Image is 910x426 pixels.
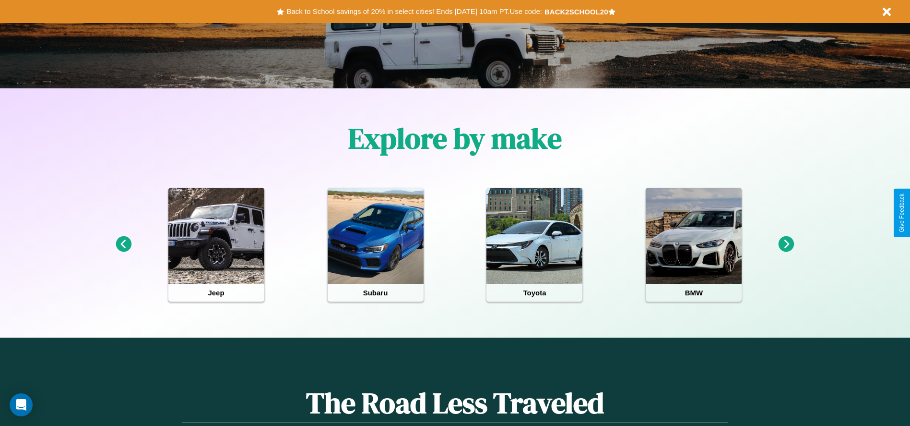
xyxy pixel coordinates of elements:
h4: Jeep [168,284,264,302]
div: Give Feedback [898,194,905,232]
h1: The Road Less Traveled [182,383,728,423]
h4: BMW [646,284,742,302]
b: BACK2SCHOOL20 [544,8,608,16]
h1: Explore by make [348,119,562,158]
h4: Toyota [486,284,582,302]
div: Open Intercom Messenger [10,393,33,416]
button: Back to School savings of 20% in select cities! Ends [DATE] 10am PT.Use code: [284,5,544,18]
h4: Subaru [328,284,424,302]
